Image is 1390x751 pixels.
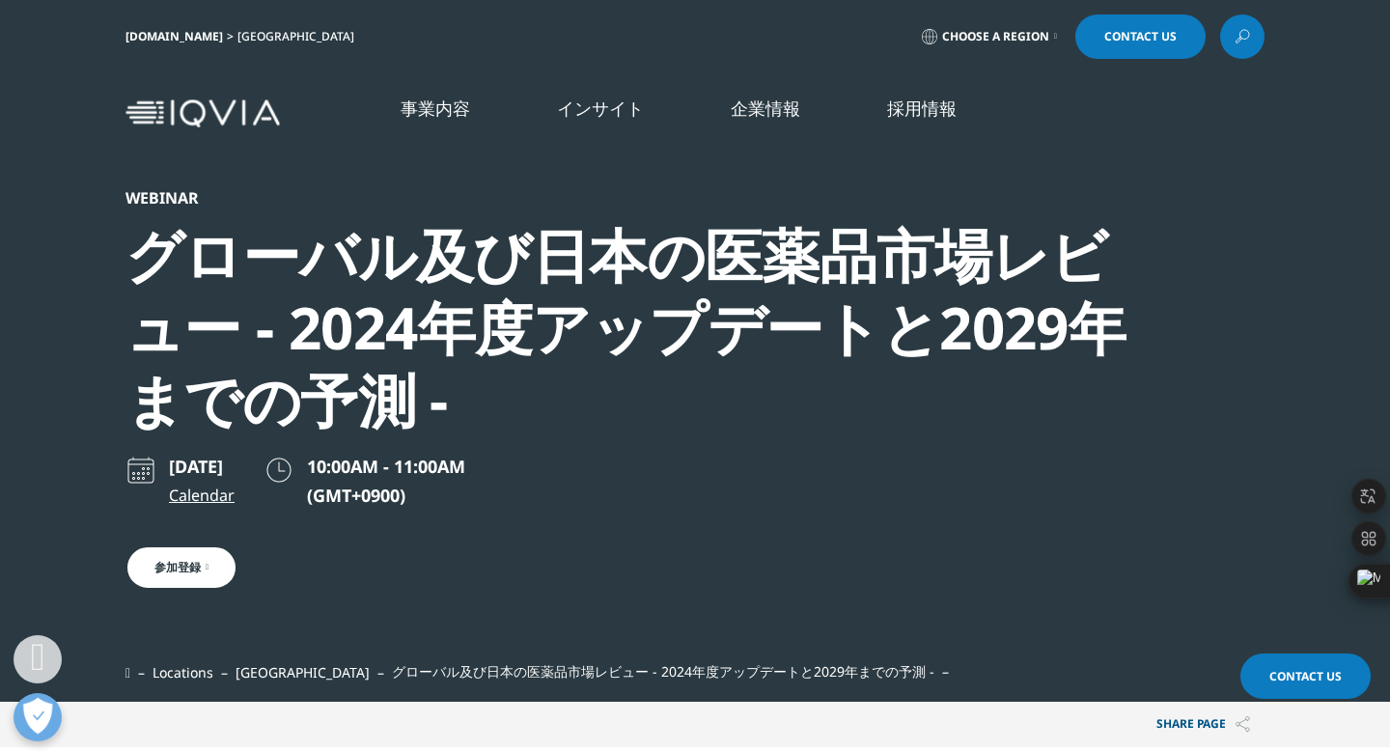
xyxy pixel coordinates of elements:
div: Webinar [125,188,1160,208]
p: Share PAGE [1142,702,1265,747]
span: グローバル及び日本の医薬品市場レビュー - 2024年度アップデートと2029年までの予測 - [392,662,934,681]
img: calendar [125,455,156,486]
a: Locations [153,663,213,681]
a: 参加登録 [125,545,237,590]
span: Contact Us [1269,668,1342,684]
p: [DATE] [169,455,235,478]
a: [GEOGRAPHIC_DATA] [236,663,370,681]
a: Contact Us [1240,654,1371,699]
button: 打开偏好 [14,693,62,741]
span: Contact Us [1104,31,1177,42]
div: [GEOGRAPHIC_DATA] [237,29,362,44]
span: Choose a Region [942,29,1049,44]
div: グローバル及び日本の医薬品市場レビュー - 2024年度アップデートと2029年までの予測 - [125,219,1160,436]
a: 事業内容 [401,97,470,121]
a: インサイト [557,97,644,121]
button: Share PAGEShare PAGE [1142,702,1265,747]
a: 採用情報 [887,97,957,121]
a: Calendar [169,484,235,507]
img: clock [264,455,294,486]
p: (GMT+0900) [307,484,465,507]
a: 企業情報 [731,97,800,121]
nav: Primary [288,68,1265,159]
a: Contact Us [1075,14,1206,59]
img: Share PAGE [1236,716,1250,733]
span: 10:00AM - 11:00AM [307,455,465,478]
a: [DOMAIN_NAME] [125,28,223,44]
